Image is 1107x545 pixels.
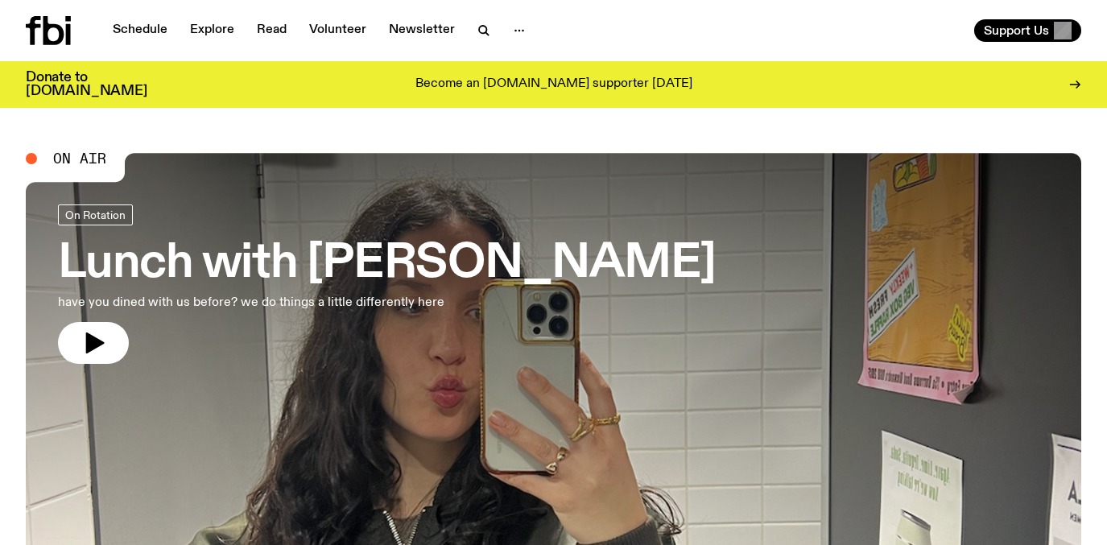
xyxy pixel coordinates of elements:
[299,19,376,42] a: Volunteer
[26,71,147,98] h3: Donate to [DOMAIN_NAME]
[415,77,692,92] p: Become an [DOMAIN_NAME] supporter [DATE]
[247,19,296,42] a: Read
[65,209,126,221] span: On Rotation
[379,19,465,42] a: Newsletter
[58,242,716,287] h3: Lunch with [PERSON_NAME]
[53,151,106,166] span: On Air
[58,293,470,312] p: have you dined with us before? we do things a little differently here
[103,19,177,42] a: Schedule
[974,19,1081,42] button: Support Us
[58,204,133,225] a: On Rotation
[984,23,1049,38] span: Support Us
[180,19,244,42] a: Explore
[58,204,716,364] a: Lunch with [PERSON_NAME]have you dined with us before? we do things a little differently here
